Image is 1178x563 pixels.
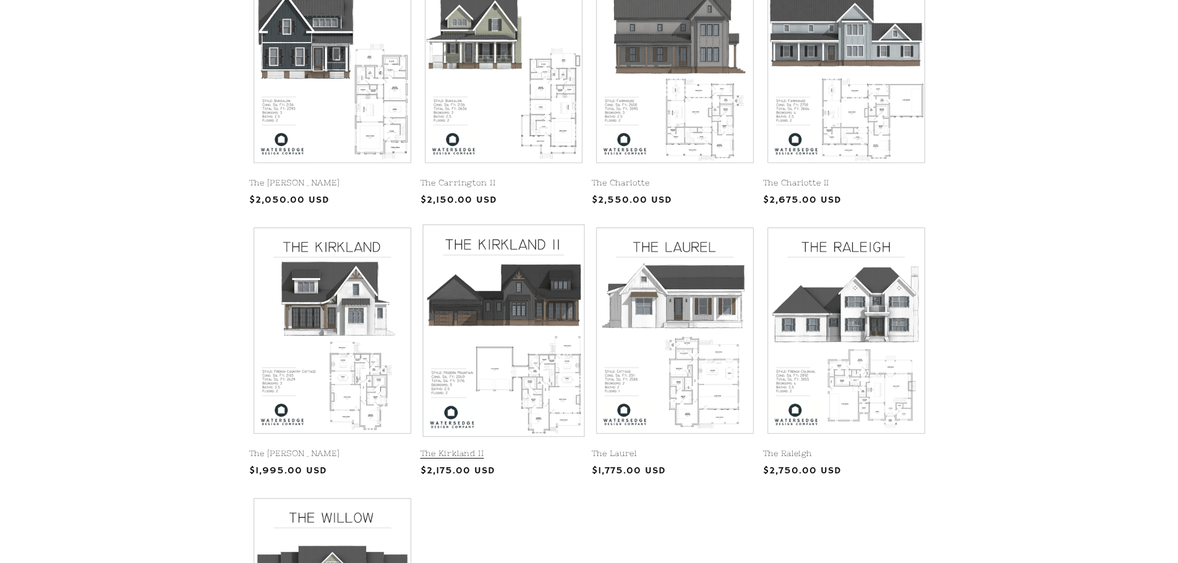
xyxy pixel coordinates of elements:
[592,178,758,188] a: The Charlotte
[420,449,587,459] a: The Kirkland II
[763,178,929,188] a: The Charlotte II
[592,449,758,459] a: The Laurel
[249,178,416,188] a: The [PERSON_NAME]
[763,449,929,459] a: The Raleigh
[420,178,587,188] a: The Carrington II
[249,449,416,459] a: The [PERSON_NAME]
